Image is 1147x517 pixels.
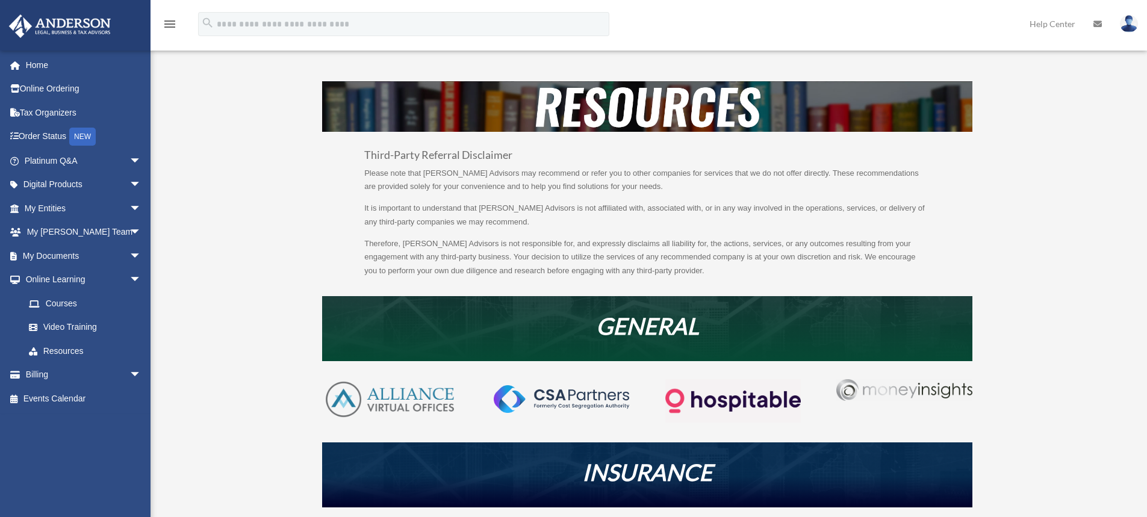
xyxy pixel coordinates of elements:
img: Logo-transparent-dark [665,379,801,423]
a: Billingarrow_drop_down [8,363,160,387]
a: Tax Organizers [8,101,160,125]
span: arrow_drop_down [129,244,154,268]
a: Online Ordering [8,77,160,101]
span: arrow_drop_down [129,220,154,245]
img: AVO-logo-1-color [322,379,458,420]
a: Resources [17,339,154,363]
a: My Entitiesarrow_drop_down [8,196,160,220]
img: CSA-partners-Formerly-Cost-Segregation-Authority [494,385,629,413]
span: arrow_drop_down [129,196,154,221]
span: arrow_drop_down [129,268,154,293]
a: Digital Productsarrow_drop_down [8,173,160,197]
a: Order StatusNEW [8,125,160,149]
em: INSURANCE [582,458,712,486]
a: Courses [17,291,160,315]
p: It is important to understand that [PERSON_NAME] Advisors is not affiliated with, associated with... [364,202,930,237]
img: resources-header [322,81,972,132]
a: Home [8,53,160,77]
a: My Documentsarrow_drop_down [8,244,160,268]
img: Money-Insights-Logo-Silver NEW [836,379,972,401]
p: Therefore, [PERSON_NAME] Advisors is not responsible for, and expressly disclaims all liability f... [364,237,930,278]
a: Platinum Q&Aarrow_drop_down [8,149,160,173]
h3: Third-Party Referral Disclaimer [364,150,930,167]
i: menu [163,17,177,31]
span: arrow_drop_down [129,173,154,197]
a: My [PERSON_NAME] Teamarrow_drop_down [8,220,160,244]
div: NEW [69,128,96,146]
a: Events Calendar [8,386,160,410]
a: Online Learningarrow_drop_down [8,268,160,292]
p: Please note that [PERSON_NAME] Advisors may recommend or refer you to other companies for service... [364,167,930,202]
span: arrow_drop_down [129,363,154,388]
img: Anderson Advisors Platinum Portal [5,14,114,38]
span: arrow_drop_down [129,149,154,173]
img: User Pic [1120,15,1138,33]
em: GENERAL [596,312,699,339]
i: search [201,16,214,29]
a: Video Training [17,315,160,339]
a: menu [163,21,177,31]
